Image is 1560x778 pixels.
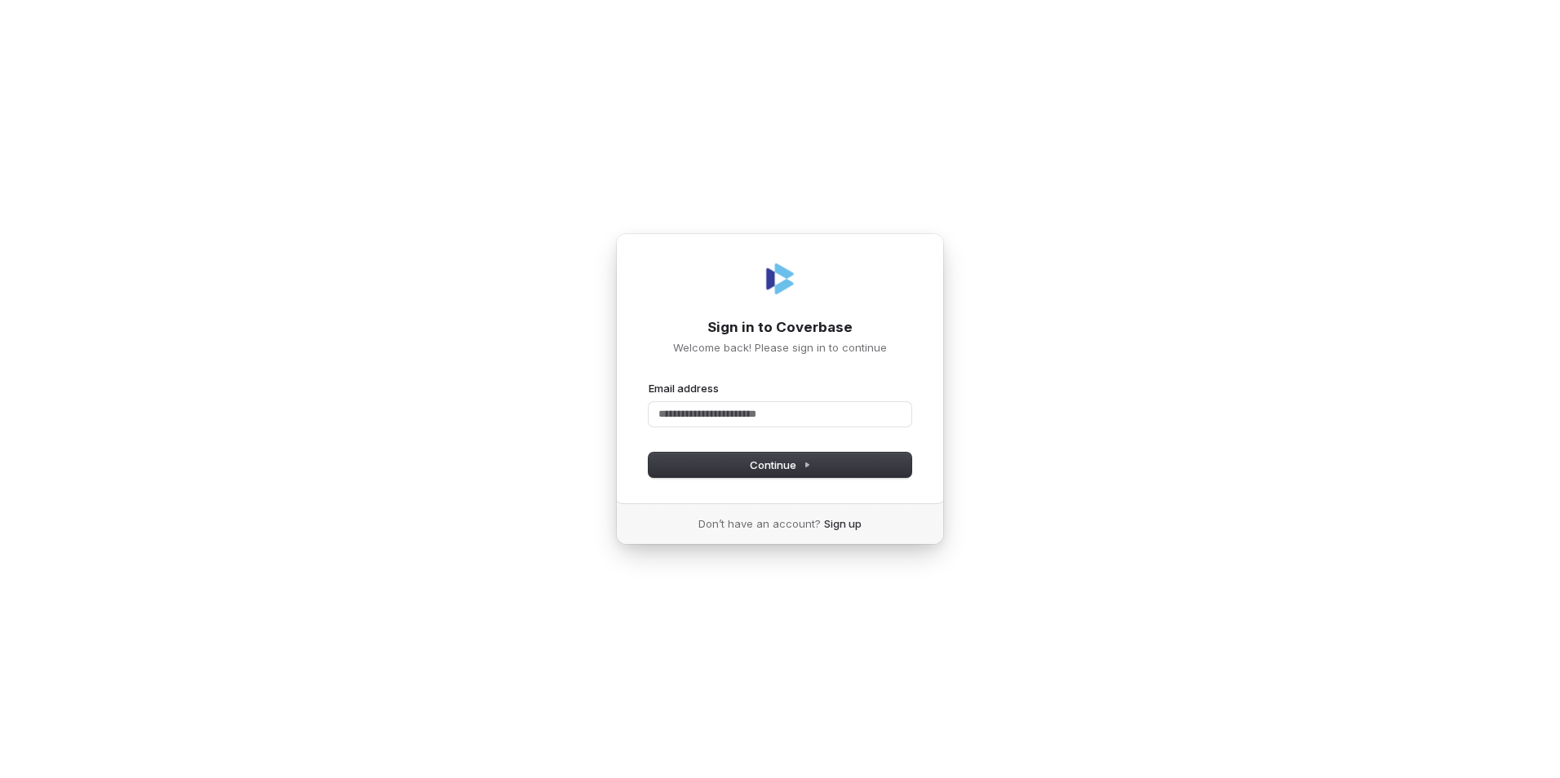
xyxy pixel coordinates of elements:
p: Welcome back! Please sign in to continue [649,340,911,355]
a: Sign up [824,516,862,531]
span: Continue [750,458,811,472]
span: Don’t have an account? [698,516,821,531]
img: Coverbase [760,259,800,298]
button: Continue [649,453,911,477]
label: Email address [649,381,719,396]
h1: Sign in to Coverbase [649,318,911,338]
